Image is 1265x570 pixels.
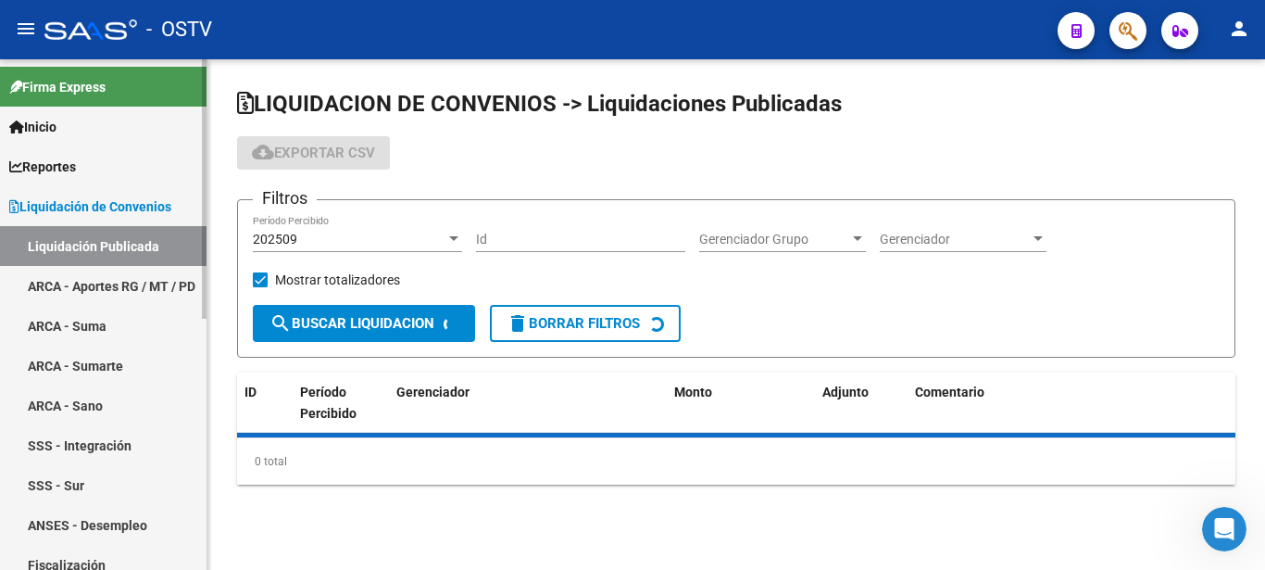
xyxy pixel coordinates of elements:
button: Borrar Filtros [490,305,681,342]
datatable-header-cell: Gerenciador [389,373,667,454]
span: Comentario [915,385,984,399]
datatable-header-cell: Comentario [908,373,1235,454]
span: LIQUIDACION DE CONVENIOS -> Liquidaciones Publicadas [237,91,842,117]
span: Gerenciador [396,385,470,399]
span: Inicio [9,117,56,137]
datatable-header-cell: ID [237,373,293,454]
mat-icon: cloud_download [252,141,274,163]
datatable-header-cell: Adjunto [815,373,908,454]
span: Período Percibido [300,385,357,421]
button: Exportar CSV [237,136,390,170]
span: Buscar Liquidacion [269,315,434,332]
datatable-header-cell: Período Percibido [293,373,362,454]
span: Liquidación de Convenios [9,196,171,217]
mat-icon: menu [15,18,37,40]
mat-icon: person [1228,18,1250,40]
h3: Filtros [253,185,317,211]
span: Borrar Filtros [507,315,640,332]
span: Mostrar totalizadores [275,269,400,291]
span: Monto [674,385,712,399]
span: Reportes [9,157,76,177]
span: Gerenciador [880,232,1030,247]
span: ID [244,385,257,399]
div: 0 total [237,438,1235,485]
mat-icon: search [269,312,292,335]
span: Firma Express [9,77,106,97]
span: - OSTV [146,9,212,50]
span: Adjunto [822,385,869,399]
span: Exportar CSV [252,145,375,161]
datatable-header-cell: Monto [667,373,815,454]
span: 202509 [253,232,297,247]
span: Gerenciador Grupo [699,232,849,247]
button: Buscar Liquidacion [253,305,475,342]
iframe: Intercom live chat [1202,507,1246,551]
mat-icon: delete [507,312,529,335]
